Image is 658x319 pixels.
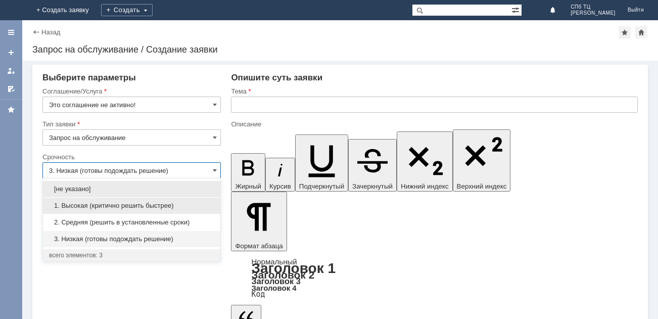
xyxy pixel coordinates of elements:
span: Верхний индекс [457,183,507,190]
a: Создать заявку [3,44,19,61]
div: Сделать домашней страницей [635,26,647,38]
span: 2. Средняя (решить в установленные сроки) [49,218,214,226]
span: Расширенный поиск [511,5,522,14]
span: Подчеркнутый [299,183,344,190]
button: Курсив [265,158,295,192]
a: Заголовок 4 [251,284,296,292]
button: Жирный [231,153,265,192]
div: Добавить в избранное [619,26,631,38]
div: Срочность [42,154,219,160]
span: Курсив [269,183,291,190]
button: Формат абзаца [231,192,287,251]
span: 1. Высокая (критично решить быстрее) [49,202,214,210]
a: Заголовок 3 [251,277,300,286]
a: Заголовок 1 [251,260,336,276]
a: Код [251,290,265,299]
span: СПб ТЦ [571,4,616,10]
span: Опишите суть заявки [231,73,322,82]
div: всего элементов: 3 [49,251,214,259]
div: Соглашение/Услуга [42,88,219,95]
span: 3. Низкая (готовы подождать решение) [49,235,214,243]
span: Зачеркнутый [352,183,393,190]
button: Нижний индекс [397,131,453,192]
span: Нижний индекс [401,183,449,190]
a: Заголовок 2 [251,269,314,281]
span: Формат абзаца [235,242,283,250]
div: Тема [231,88,636,95]
div: Запрос на обслуживание / Создание заявки [32,44,648,55]
div: Создать [101,4,153,16]
span: Выберите параметры [42,73,136,82]
a: Мои заявки [3,63,19,79]
button: Подчеркнутый [295,134,348,192]
div: Формат абзаца [231,258,638,298]
span: Жирный [235,183,261,190]
div: Тип заявки [42,121,219,127]
button: Зачеркнутый [348,139,397,192]
a: Мои согласования [3,81,19,97]
a: Нормальный [251,257,297,266]
button: Верхний индекс [453,129,511,192]
a: Назад [41,28,60,36]
div: Описание [231,121,636,127]
span: [не указано] [49,185,214,193]
span: [PERSON_NAME] [571,10,616,16]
